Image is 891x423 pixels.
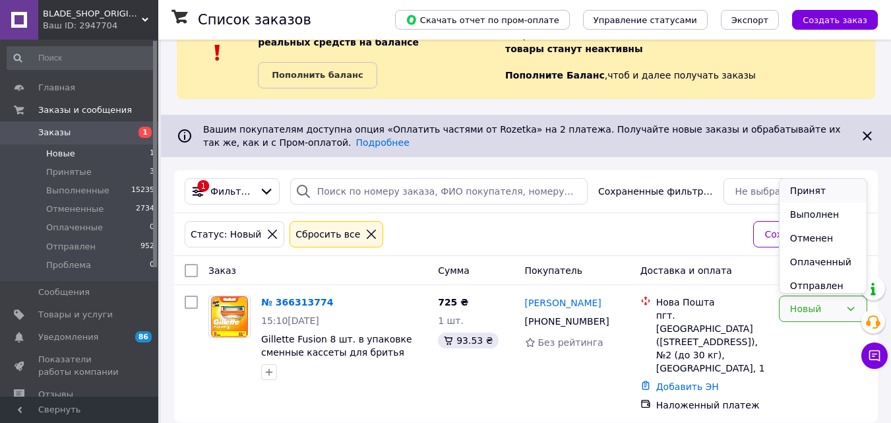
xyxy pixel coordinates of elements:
[525,316,609,327] span: [PHONE_NUMBER]
[38,127,71,139] span: Заказы
[38,309,113,321] span: Товары и услуги
[208,265,236,276] span: Заказ
[753,221,867,247] button: Сохранить фильтр
[38,82,75,94] span: Главная
[43,8,142,20] span: BLADE_SHOP_ORIGINAL
[131,185,154,197] span: 15235
[640,265,732,276] span: Доставка и оплата
[538,337,603,348] span: Без рейтинга
[583,10,708,30] button: Управление статусами
[656,399,768,412] div: Наложенный платеж
[780,274,867,298] li: Отправлен
[735,184,840,199] div: Не выбрано
[505,70,605,81] b: Пополните Баланс
[525,296,601,309] a: [PERSON_NAME]
[406,14,559,26] span: Скачать отчет по пром-оплате
[46,259,91,271] span: Проблема
[46,203,104,215] span: Отмененные
[731,15,768,25] span: Экспорт
[598,185,714,198] span: Сохраненные фильтры:
[46,222,103,234] span: Оплаченные
[656,309,768,375] div: пгт. [GEOGRAPHIC_DATA] ([STREET_ADDRESS]), №2 (до 30 кг), [GEOGRAPHIC_DATA], 1
[135,331,152,342] span: 86
[803,15,867,25] span: Создать заказ
[138,127,152,138] span: 1
[38,286,90,298] span: Сообщения
[136,203,154,215] span: 2734
[258,62,377,88] a: Пополнить баланс
[293,227,363,242] div: Сбросить все
[764,227,856,242] span: Сохранить фильтр
[150,148,154,160] span: 1
[43,20,158,32] div: Ваш ID: 2947704
[46,148,75,160] span: Новые
[721,10,779,30] button: Экспорт
[258,37,419,48] b: реальных средств на балансе
[780,179,867,203] li: Принят
[656,381,719,392] a: Добавить ЭН
[208,296,251,338] a: Фото товару
[38,104,132,116] span: Заказы и сообщения
[46,241,96,253] span: Отправлен
[356,137,410,148] a: Подробнее
[38,354,122,377] span: Показатели работы компании
[46,185,109,197] span: Выполненные
[261,297,333,308] a: № 366313774
[261,315,319,326] span: 15:10[DATE]
[272,70,363,80] b: Пополнить баланс
[38,389,73,401] span: Отзывы
[46,166,92,178] span: Принятые
[438,333,498,348] div: 93.53 ₴
[140,241,154,253] span: 952
[861,342,888,369] button: Чат с покупателем
[7,46,156,70] input: Поиск
[780,203,867,226] li: Выполнен
[779,14,878,24] a: Создать заказ
[150,166,154,178] span: 3
[438,297,468,308] span: 725 ₴
[780,226,867,250] li: Отменен
[150,222,154,234] span: 0
[594,15,697,25] span: Управление статусами
[505,44,642,54] b: товары станут неактивны
[395,10,570,30] button: Скачать отчет по пром-оплате
[505,17,875,88] div: , чтоб и далее получать заказы
[38,331,98,343] span: Уведомления
[438,315,464,326] span: 1 шт.
[780,250,867,274] li: Оплаченный
[792,10,878,30] button: Создать заказ
[208,43,228,63] img: :exclamation:
[198,12,311,28] h1: Список заказов
[210,185,254,198] span: Фильтры
[188,227,264,242] div: Статус: Новый
[261,334,412,371] a: Gillette Fusion 8 шт. в упаковке сменные кассеты для бритья (оригинал джилет)
[790,302,840,316] div: Новый
[525,265,583,276] span: Покупатель
[203,124,841,148] span: Вашим покупателям доступна опция «Оплатить частями от Rozetka» на 2 платежа. Получайте новые зака...
[438,265,470,276] span: Сумма
[150,259,154,271] span: 0
[290,178,588,205] input: Поиск по номеру заказа, ФИО покупателя, номеру телефона, Email, номеру накладной
[211,296,249,337] img: Фото товару
[656,296,768,309] div: Нова Пошта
